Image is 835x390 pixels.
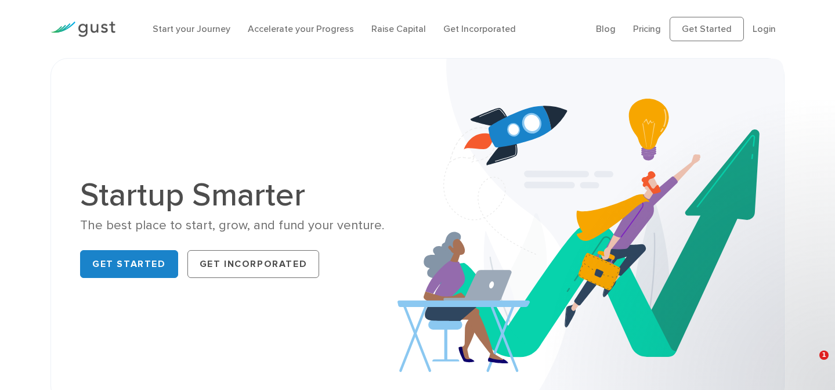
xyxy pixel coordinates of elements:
a: Blog [596,23,616,34]
span: 1 [819,351,829,360]
a: Get Incorporated [443,23,516,34]
h1: Startup Smarter [80,179,409,211]
div: The best place to start, grow, and fund your venture. [80,217,409,234]
a: Raise Capital [371,23,426,34]
a: Get Incorporated [187,250,320,278]
img: Gust Logo [50,21,115,37]
a: Get Started [80,250,178,278]
a: Accelerate your Progress [248,23,354,34]
a: Start your Journey [153,23,230,34]
iframe: Intercom live chat [796,351,823,378]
